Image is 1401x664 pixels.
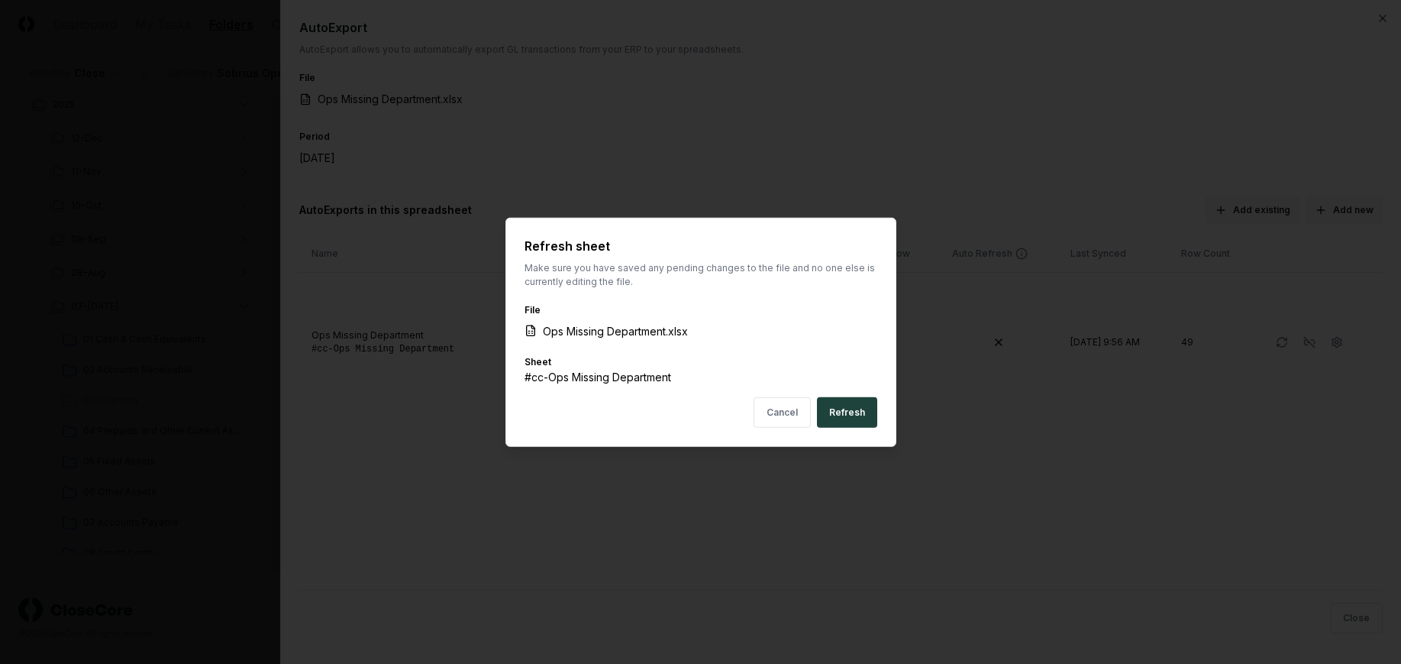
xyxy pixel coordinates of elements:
[754,397,811,428] button: Cancel
[525,236,877,254] h2: Refresh sheet
[525,322,706,338] a: Ops Missing Department.xlsx
[525,369,877,385] div: #cc- Ops Missing Department
[525,356,551,368] label: Sheet
[525,261,877,288] p: Make sure you have saved any pending changes to the file and no one else is currently editing the...
[817,397,877,428] button: Refresh
[525,303,541,315] label: File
